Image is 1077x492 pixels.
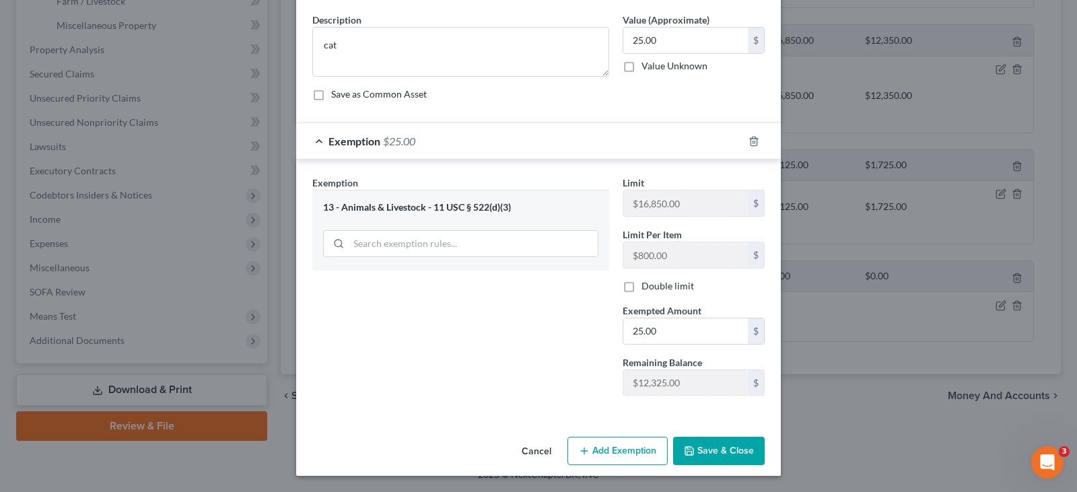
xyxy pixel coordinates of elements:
span: Exempted Amount [623,305,701,316]
span: Limit [623,177,644,188]
label: Remaining Balance [623,355,702,370]
span: 3 [1059,446,1070,457]
span: Description [312,14,361,26]
label: Value Unknown [641,59,707,73]
div: 13 - Animals & Livestock - 11 USC § 522(d)(3) [323,201,598,214]
label: Save as Common Asset [331,87,427,101]
span: Exemption [312,177,358,188]
input: 0.00 [623,28,748,53]
button: Save & Close [673,437,765,465]
input: -- [623,242,748,268]
span: Exemption [328,135,380,147]
input: 0.00 [623,318,748,344]
iframe: Intercom live chat [1031,446,1064,479]
span: $25.00 [383,135,415,147]
button: Add Exemption [567,437,668,465]
div: $ [748,28,764,53]
div: $ [748,370,764,396]
input: -- [623,370,748,396]
label: Double limit [641,279,694,293]
input: Search exemption rules... [349,231,598,256]
label: Value (Approximate) [623,13,709,27]
div: $ [748,318,764,344]
input: -- [623,190,748,216]
div: $ [748,242,764,268]
button: Cancel [511,438,562,465]
label: Limit Per Item [623,227,682,242]
div: $ [748,190,764,216]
